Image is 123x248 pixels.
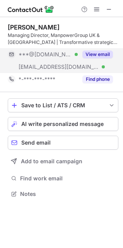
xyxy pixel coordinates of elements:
span: ***@[DOMAIN_NAME] [19,51,72,58]
span: AI write personalized message [21,121,104,127]
button: AI write personalized message [8,117,118,131]
span: [EMAIL_ADDRESS][DOMAIN_NAME] [19,63,99,70]
button: Notes [8,189,118,199]
div: Save to List / ATS / CRM [21,102,105,108]
span: Notes [20,190,115,197]
div: [PERSON_NAME] [8,23,60,31]
span: Send email [21,140,51,146]
img: ContactOut v5.3.10 [8,5,54,14]
span: Find work email [20,175,115,182]
button: Find work email [8,173,118,184]
span: Add to email campaign [21,158,82,164]
button: save-profile-one-click [8,98,118,112]
button: Send email [8,136,118,150]
div: Managing Director, ManpowerGroup UK & [GEOGRAPHIC_DATA] | Transformative strategic workforce solu... [8,32,118,46]
button: Add to email campaign [8,154,118,168]
button: Reveal Button [82,75,113,83]
button: Reveal Button [82,51,113,58]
